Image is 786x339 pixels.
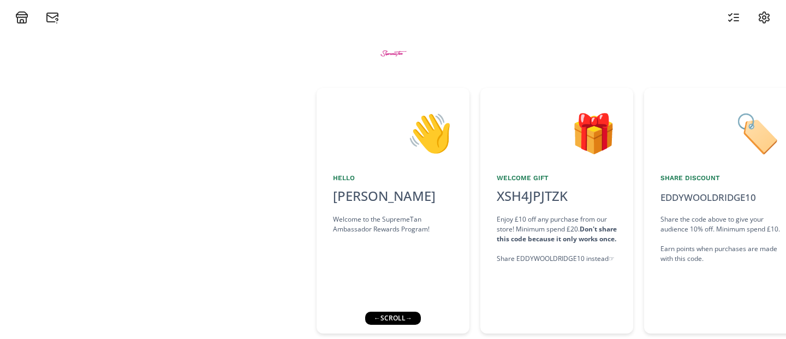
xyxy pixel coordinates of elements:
div: 👋 [333,104,453,160]
div: Share Discount [660,173,781,183]
div: Enjoy £10 off any purchase from our store! Minimum spend £20. Share EDDYWOOLDRIDGE10 instead ☞ [497,215,617,264]
div: Welcome to the SupremeTan Ambassador Rewards Program! [333,215,453,234]
div: EDDYWOOLDRIDGE10 [660,191,756,205]
div: [PERSON_NAME] [333,186,453,206]
div: Share the code above to give your audience 10% off. Minimum spend £10. Earn points when purchases... [660,215,781,264]
div: Hello [333,173,453,183]
img: BtZWWMaMEGZe [373,33,414,74]
div: 🏷️ [660,104,781,160]
div: Welcome Gift [497,173,617,183]
div: ← scroll → [365,312,421,325]
div: 🎁 [497,104,617,160]
div: XSH4JPJTZK [490,186,574,206]
strong: Don't share this code because it only works once. [497,224,617,243]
